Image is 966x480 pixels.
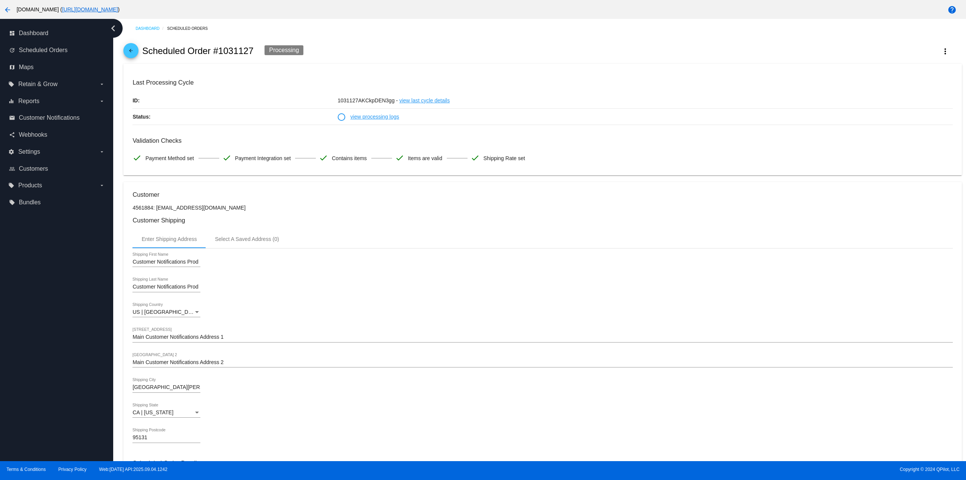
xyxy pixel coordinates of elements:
[132,79,952,86] h3: Last Processing Cycle
[99,182,105,188] i: arrow_drop_down
[167,23,214,34] a: Scheduled Orders
[471,153,480,162] mat-icon: check
[9,199,15,205] i: local_offer
[132,460,952,467] h3: Scheduled Order Details
[142,236,197,242] div: Enter Shipping Address
[107,22,119,34] i: chevron_left
[132,334,952,340] input: Shipping Street 1
[132,191,952,198] h3: Customer
[9,64,15,70] i: map
[19,131,47,138] span: Webhooks
[9,196,105,208] a: local_offer Bundles
[19,64,34,71] span: Maps
[19,165,48,172] span: Customers
[145,150,194,166] span: Payment Method set
[351,109,399,125] a: view processing logs
[17,6,120,12] span: [DOMAIN_NAME] ( )
[222,153,231,162] mat-icon: check
[8,182,14,188] i: local_offer
[9,47,15,53] i: update
[18,81,57,88] span: Retain & Grow
[941,47,950,56] mat-icon: more_vert
[9,129,105,141] a: share Webhooks
[99,149,105,155] i: arrow_drop_down
[132,205,952,211] p: 4561884: [EMAIL_ADDRESS][DOMAIN_NAME]
[58,467,87,472] a: Privacy Policy
[6,467,46,472] a: Terms & Conditions
[132,309,199,315] span: US | [GEOGRAPHIC_DATA]
[142,46,254,56] h2: Scheduled Order #1031127
[18,98,39,105] span: Reports
[9,27,105,39] a: dashboard Dashboard
[18,182,42,189] span: Products
[408,150,442,166] span: Items are valid
[9,30,15,36] i: dashboard
[132,259,200,265] input: Shipping First Name
[3,5,12,14] mat-icon: arrow_back
[132,410,200,416] mat-select: Shipping State
[132,153,142,162] mat-icon: check
[132,217,952,224] h3: Customer Shipping
[99,467,168,472] a: Web:[DATE] API:2025.09.04.1242
[19,114,80,121] span: Customer Notifications
[132,93,337,108] p: ID:
[99,98,105,104] i: arrow_drop_down
[235,150,291,166] span: Payment Integration set
[19,30,48,37] span: Dashboard
[132,284,200,290] input: Shipping Last Name
[8,149,14,155] i: settings
[489,467,960,472] span: Copyright © 2024 QPilot, LLC
[9,163,105,175] a: people_outline Customers
[483,150,525,166] span: Shipping Rate set
[19,47,68,54] span: Scheduled Orders
[9,44,105,56] a: update Scheduled Orders
[9,132,15,138] i: share
[62,6,118,12] a: [URL][DOMAIN_NAME]
[132,309,200,315] mat-select: Shipping Country
[99,81,105,87] i: arrow_drop_down
[948,5,957,14] mat-icon: help
[9,61,105,73] a: map Maps
[399,93,450,108] a: view last cycle details
[18,148,40,155] span: Settings
[338,97,398,103] span: 1031127AKCkpDEN3gg -
[319,153,328,162] mat-icon: check
[19,199,41,206] span: Bundles
[132,137,952,144] h3: Validation Checks
[132,435,200,441] input: Shipping Postcode
[132,109,337,125] p: Status:
[135,23,167,34] a: Dashboard
[132,409,173,415] span: CA | [US_STATE]
[126,48,135,57] mat-icon: arrow_back
[132,384,200,390] input: Shipping City
[395,153,404,162] mat-icon: check
[9,112,105,124] a: email Customer Notifications
[265,45,303,55] div: Processing
[215,236,279,242] div: Select A Saved Address (0)
[9,115,15,121] i: email
[332,150,367,166] span: Contains items
[8,81,14,87] i: local_offer
[132,360,952,366] input: Shipping Street 2
[8,98,14,104] i: equalizer
[9,166,15,172] i: people_outline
